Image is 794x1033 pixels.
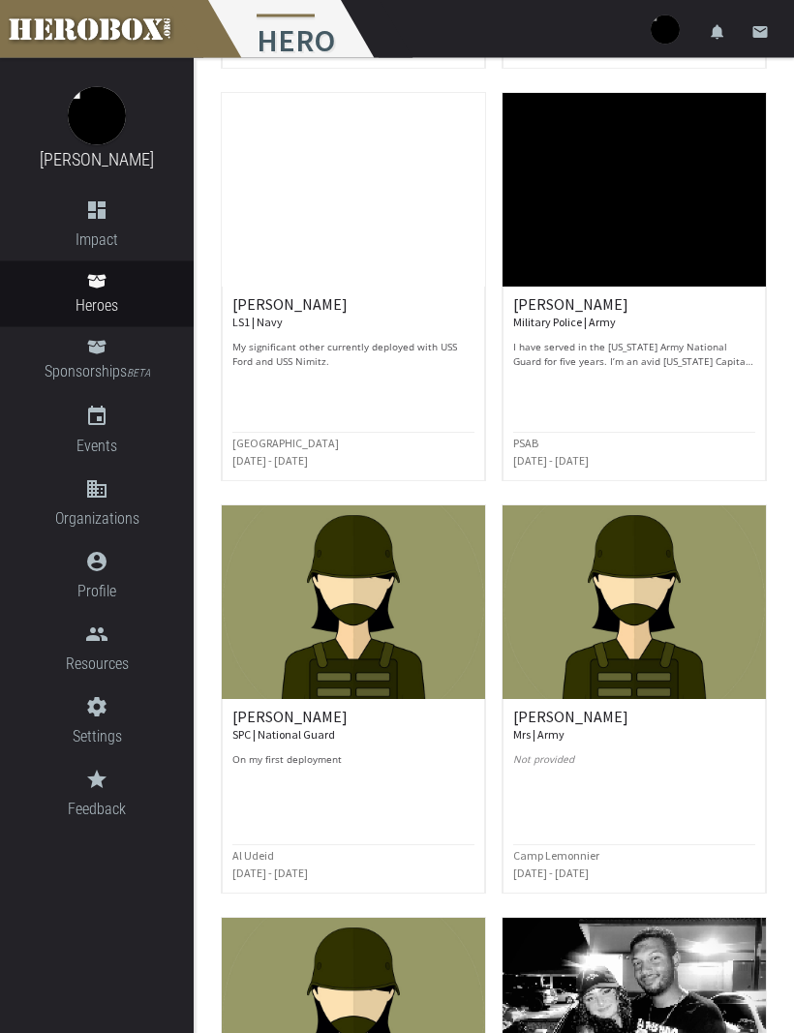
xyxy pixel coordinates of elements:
h6: [PERSON_NAME] [513,710,755,744]
small: Camp Lemonnier [513,849,599,864]
p: I have served in the [US_STATE] Army National Guard for five years. I’m an avid [US_STATE] Capita... [513,341,755,370]
small: LS1 | Navy [232,316,283,330]
small: [GEOGRAPHIC_DATA] [232,437,339,451]
img: user-image [651,15,680,45]
i: email [751,23,769,41]
small: BETA [127,367,150,380]
h6: [PERSON_NAME] [513,297,755,331]
h6: [PERSON_NAME] [232,710,474,744]
a: [PERSON_NAME] Mrs | Army Not provided Camp Lemonnier [DATE] - [DATE] [502,505,767,895]
small: [DATE] - [DATE] [513,454,589,469]
a: [PERSON_NAME] [40,149,154,169]
a: [PERSON_NAME] SPC | National Guard On my first deployment Al Udeid [DATE] - [DATE] [221,505,486,895]
small: SPC | National Guard [232,728,335,743]
small: [DATE] - [DATE] [513,866,589,881]
small: PSAB [513,437,538,451]
img: image [68,87,126,145]
p: On my first deployment [232,753,474,782]
h6: [PERSON_NAME] [232,297,474,331]
small: [DATE] - [DATE] [232,454,308,469]
small: Military Police | Army [513,316,616,330]
a: [PERSON_NAME] Military Police | Army I have served in the [US_STATE] Army National Guard for five... [502,93,767,482]
small: [DATE] - [DATE] [232,866,308,881]
a: [PERSON_NAME] LS1 | Navy My significant other currently deployed with USS Ford and USS Nimitz. [G... [221,93,486,482]
i: notifications [709,23,726,41]
small: Al Udeid [232,849,274,864]
p: Not provided [513,753,755,782]
p: My significant other currently deployed with USS Ford and USS Nimitz. [232,341,474,370]
small: Mrs | Army [513,728,565,743]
